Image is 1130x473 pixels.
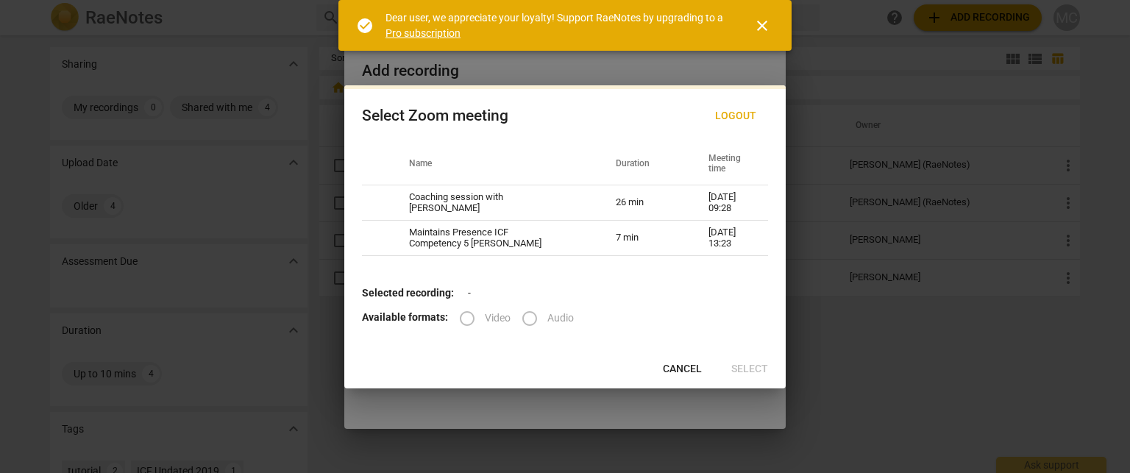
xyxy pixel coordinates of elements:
[663,362,702,377] span: Cancel
[391,185,598,221] td: Coaching session with [PERSON_NAME]
[703,103,768,129] button: Logout
[356,17,374,35] span: check_circle
[391,144,598,185] th: Name
[362,107,508,125] div: Select Zoom meeting
[362,287,454,299] b: Selected recording:
[598,144,691,185] th: Duration
[745,8,780,43] button: Close
[598,221,691,256] td: 7 min
[715,109,756,124] span: Logout
[362,311,448,323] b: Available formats:
[691,144,768,185] th: Meeting time
[598,185,691,221] td: 26 min
[362,285,768,301] p: -
[385,27,461,39] a: Pro subscription
[651,356,714,383] button: Cancel
[753,17,771,35] span: close
[691,221,768,256] td: [DATE] 13:23
[547,310,574,326] span: Audio
[485,310,511,326] span: Video
[691,185,768,221] td: [DATE] 09:28
[460,311,586,323] div: File type
[385,10,727,40] div: Dear user, we appreciate your loyalty! Support RaeNotes by upgrading to a
[391,221,598,256] td: Maintains Presence ICF Competency 5 [PERSON_NAME]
